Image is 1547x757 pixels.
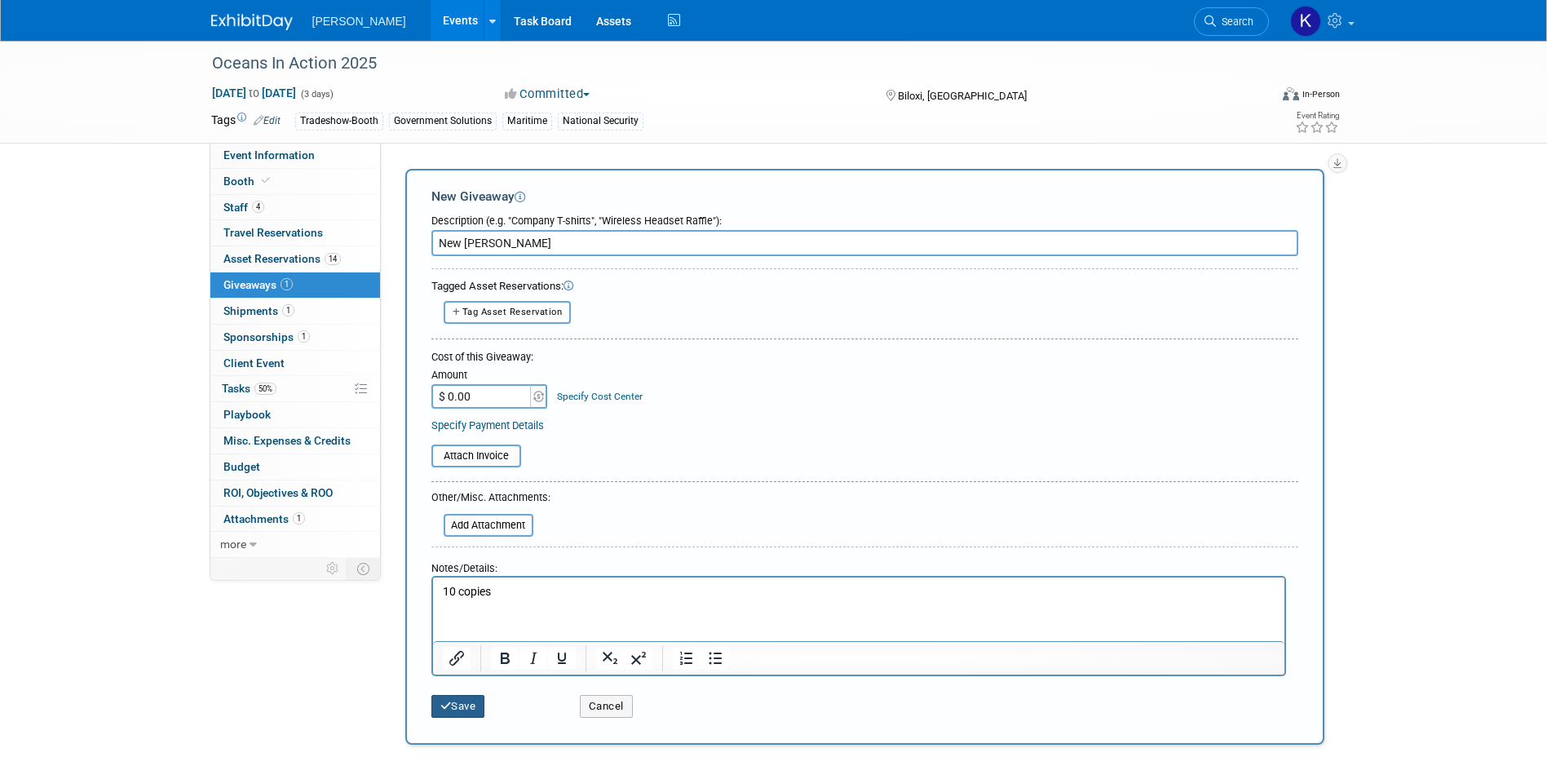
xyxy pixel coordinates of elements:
[210,195,380,220] a: Staff4
[210,376,380,401] a: Tasks50%
[312,15,406,28] span: [PERSON_NAME]
[222,382,276,395] span: Tasks
[431,368,550,384] div: Amount
[206,49,1244,78] div: Oceans In Action 2025
[223,434,351,447] span: Misc. Expenses & Credits
[210,402,380,427] a: Playbook
[210,325,380,350] a: Sponsorships1
[210,507,380,532] a: Attachments1
[1216,15,1253,28] span: Search
[431,490,550,509] div: Other/Misc. Attachments:
[211,112,281,131] td: Tags
[223,175,273,188] span: Booth
[223,330,310,343] span: Sponsorships
[210,532,380,557] a: more
[431,695,485,718] button: Save
[673,647,701,670] button: Numbered list
[431,419,544,432] a: Specify Payment Details
[210,351,380,376] a: Client Event
[596,647,624,670] button: Subscript
[1194,7,1269,36] a: Search
[210,272,380,298] a: Giveaways1
[502,113,552,130] div: Maritime
[223,356,285,370] span: Client Event
[548,647,576,670] button: Underline
[557,391,643,402] a: Specify Cost Center
[210,480,380,506] a: ROI, Objectives & ROO
[1302,88,1340,100] div: In-Person
[246,86,262,100] span: to
[210,143,380,168] a: Event Information
[254,383,276,395] span: 50%
[254,115,281,126] a: Edit
[210,169,380,194] a: Booth
[580,695,633,718] button: Cancel
[701,647,729,670] button: Bullet list
[223,252,341,265] span: Asset Reservations
[223,148,315,162] span: Event Information
[211,14,293,30] img: ExhibitDay
[299,89,334,100] span: (3 days)
[444,301,572,323] button: Tag Asset Reservation
[223,486,333,499] span: ROI, Objectives & ROO
[347,558,380,579] td: Toggle Event Tabs
[1290,6,1321,37] img: Kim Hansen
[223,460,260,473] span: Budget
[431,350,1298,365] div: Cost of this Giveaway:
[519,647,547,670] button: Italic
[295,113,383,130] div: Tradeshow-Booth
[389,113,497,130] div: Government Solutions
[223,278,293,291] span: Giveaways
[210,299,380,324] a: Shipments1
[298,330,310,343] span: 1
[223,304,294,317] span: Shipments
[220,538,246,551] span: more
[1295,112,1339,120] div: Event Rating
[223,512,305,525] span: Attachments
[898,90,1027,102] span: Biloxi, [GEOGRAPHIC_DATA]
[281,278,293,290] span: 1
[1283,87,1299,100] img: Format-Inperson.png
[223,201,264,214] span: Staff
[499,86,596,103] button: Committed
[625,647,652,670] button: Superscript
[282,304,294,317] span: 1
[293,512,305,525] span: 1
[223,408,271,421] span: Playbook
[431,188,1298,206] div: New Giveaway
[431,279,1298,294] div: Tagged Asset Reservations:
[443,647,471,670] button: Insert/edit link
[210,454,380,480] a: Budget
[223,226,323,239] span: Travel Reservations
[319,558,347,579] td: Personalize Event Tab Strip
[1173,85,1341,109] div: Event Format
[491,647,519,670] button: Bold
[210,428,380,454] a: Misc. Expenses & Credits
[431,554,1286,576] div: Notes/Details:
[210,246,380,272] a: Asset Reservations14
[210,220,380,246] a: Travel Reservations
[431,206,1298,228] div: Description (e.g. "Company T-shirts", "Wireless Headset Raffle"):
[252,201,264,213] span: 4
[211,86,297,100] span: [DATE] [DATE]
[558,113,643,130] div: National Security
[462,307,563,317] span: Tag Asset Reservation
[325,253,341,265] span: 14
[262,176,270,185] i: Booth reservation complete
[433,578,1284,641] iframe: Rich Text Area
